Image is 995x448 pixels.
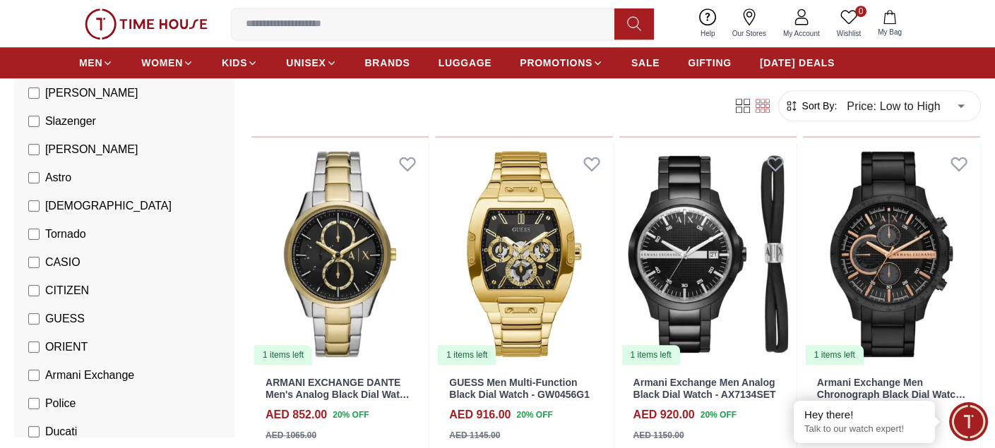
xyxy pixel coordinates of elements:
[619,143,797,365] a: Armani Exchange Men Analog Black Dial Watch - AX7134SET1 items left
[28,398,40,409] input: Police
[85,8,208,40] img: ...
[28,116,40,127] input: Slazenger
[28,87,40,99] input: [PERSON_NAME]
[28,313,40,325] input: GUESS
[727,28,772,39] span: Our Stores
[438,345,496,365] div: 1 items left
[28,144,40,155] input: [PERSON_NAME]
[251,143,429,365] a: ARMANI EXCHANGE DANTE Men's Analog Black Dial Watch - AX18651 items left
[516,408,552,421] span: 20 % OFF
[806,345,864,365] div: 1 items left
[724,6,775,42] a: Our Stores
[45,282,89,299] span: CITIZEN
[837,86,975,126] div: Price: Low to High
[435,143,612,365] img: GUESS Men Multi-Function Black Dial Watch - GW0456G1
[785,99,837,113] button: Sort By:
[45,395,76,412] span: Police
[28,370,40,381] input: Armani Exchange
[28,426,40,437] input: Ducati
[45,254,81,271] span: CASIO
[45,85,138,102] span: [PERSON_NAME]
[28,257,40,268] input: CASIO
[633,429,684,442] div: AED 1150.00
[817,377,965,412] a: Armani Exchange Men Chronograph Black Dial Watch - AX2429
[45,423,77,440] span: Ducati
[692,6,724,42] a: Help
[619,143,797,365] img: Armani Exchange Men Analog Black Dial Watch - AX7134SET
[45,339,88,356] span: ORIENT
[688,50,732,75] a: GIFTING
[631,56,660,70] span: SALE
[688,56,732,70] span: GIFTING
[141,50,193,75] a: WOMEN
[45,310,85,327] span: GUESS
[251,143,429,365] img: ARMANI EXCHANGE DANTE Men's Analog Black Dial Watch - AX1865
[949,402,988,441] div: Chat Widget
[266,406,327,423] h4: AED 852.00
[365,56,410,70] span: BRANDS
[45,367,134,384] span: Armani Exchange
[45,141,138,158] span: [PERSON_NAME]
[28,172,40,183] input: Astro
[803,143,980,365] img: Armani Exchange Men Chronograph Black Dial Watch - AX2429
[633,377,776,400] a: Armani Exchange Men Analog Black Dial Watch - AX7134SET
[449,377,590,400] a: GUESS Men Multi-Function Black Dial Watch - GW0456G1
[701,408,737,421] span: 20 % OFF
[79,50,113,75] a: MEN
[520,50,603,75] a: PROMOTIONS
[222,56,247,70] span: KIDS
[435,143,612,365] a: GUESS Men Multi-Function Black Dial Watch - GW0456G11 items left
[520,56,592,70] span: PROMOTIONS
[855,6,866,17] span: 0
[333,408,369,421] span: 20 % OFF
[266,429,316,442] div: AED 1065.00
[804,423,924,435] p: Talk to our watch expert!
[439,56,492,70] span: LUGGAGE
[286,50,336,75] a: UNISEX
[28,229,40,240] input: Tornado
[622,345,680,365] div: 1 items left
[449,406,511,423] h4: AED 916.00
[828,6,869,42] a: 0Wishlist
[869,7,910,40] button: My Bag
[141,56,183,70] span: WOMEN
[286,56,326,70] span: UNISEX
[777,28,826,39] span: My Account
[695,28,721,39] span: Help
[79,56,102,70] span: MEN
[872,27,907,37] span: My Bag
[266,377,411,412] a: ARMANI EXCHANGE DANTE Men's Analog Black Dial Watch - AX1865
[831,28,866,39] span: Wishlist
[804,408,924,422] div: Hey there!
[45,198,172,214] span: [DEMOGRAPHIC_DATA]
[760,50,835,75] a: [DATE] DEALS
[254,345,312,365] div: 1 items left
[222,50,258,75] a: KIDS
[28,285,40,296] input: CITIZEN
[28,341,40,353] input: ORIENT
[449,429,500,442] div: AED 1145.00
[45,169,71,186] span: Astro
[803,143,980,365] a: Armani Exchange Men Chronograph Black Dial Watch - AX24291 items left
[45,113,96,130] span: Slazenger
[631,50,660,75] a: SALE
[633,406,695,423] h4: AED 920.00
[799,99,837,113] span: Sort By:
[365,50,410,75] a: BRANDS
[439,50,492,75] a: LUGGAGE
[760,56,835,70] span: [DATE] DEALS
[28,200,40,212] input: [DEMOGRAPHIC_DATA]
[45,226,86,243] span: Tornado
